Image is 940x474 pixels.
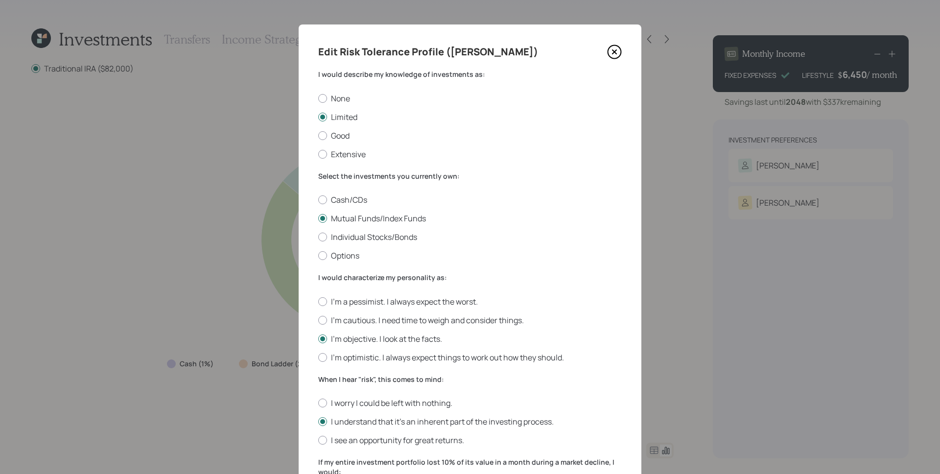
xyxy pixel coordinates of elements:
label: Limited [318,112,622,122]
label: I would describe my knowledge of investments as: [318,70,622,79]
label: I would characterize my personality as: [318,273,622,283]
label: I'm optimistic. I always expect things to work out how they should. [318,352,622,363]
label: I see an opportunity for great returns. [318,435,622,446]
label: I'm a pessimist. I always expect the worst. [318,296,622,307]
label: Select the investments you currently own: [318,171,622,181]
label: Individual Stocks/Bonds [318,232,622,242]
h4: Edit Risk Tolerance Profile ([PERSON_NAME]) [318,44,538,60]
label: Cash/CDs [318,194,622,205]
label: I'm objective. I look at the facts. [318,333,622,344]
label: When I hear "risk", this comes to mind: [318,375,622,384]
label: Options [318,250,622,261]
label: Mutual Funds/Index Funds [318,213,622,224]
label: Extensive [318,149,622,160]
label: I understand that it’s an inherent part of the investing process. [318,416,622,427]
label: I'm cautious. I need time to weigh and consider things. [318,315,622,326]
label: I worry I could be left with nothing. [318,398,622,408]
label: Good [318,130,622,141]
label: None [318,93,622,104]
